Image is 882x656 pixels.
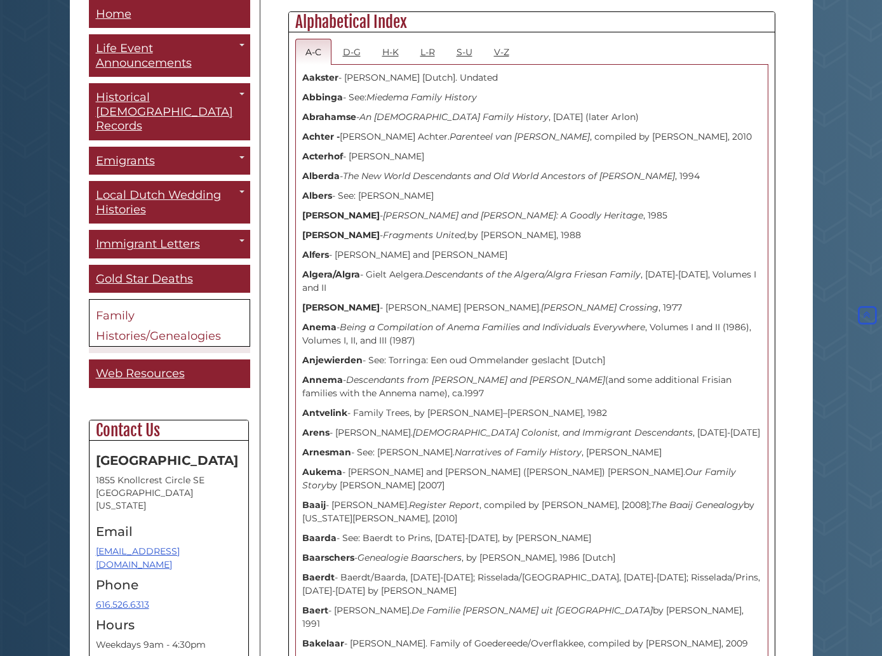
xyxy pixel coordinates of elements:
[96,309,221,344] span: Family Histories/Genealogies
[302,532,761,545] p: - See: Baerdt to Prins, [DATE]-[DATE], by [PERSON_NAME]
[302,190,332,201] strong: Albers
[96,91,233,133] span: Historical [DEMOGRAPHIC_DATA] Records
[302,427,330,438] strong: Arens
[302,321,337,333] strong: Anema
[96,367,185,381] span: Web Resources
[302,354,363,366] strong: Anjewierden
[89,182,250,224] a: Local Dutch Wedding Histories
[302,637,761,650] p: - [PERSON_NAME]. Family of Goedereede/Overflakkee, compiled by [PERSON_NAME], 2009
[450,131,590,142] i: Parenteel van [PERSON_NAME]
[302,248,761,262] p: - [PERSON_NAME] and [PERSON_NAME]
[302,269,360,280] strong: Algera/Algra
[96,189,221,217] span: Local Dutch Wedding Histories
[333,39,371,65] a: D-G
[302,638,344,649] strong: Bakelaar
[302,151,343,162] strong: Acterhof
[446,39,483,65] a: S-U
[302,466,736,491] i: Our Family Story
[340,321,645,333] i: Being a Compilation of Anema Families and Individuals Everywhere
[96,7,131,21] span: Home
[372,39,409,65] a: H-K
[302,406,761,420] p: - Family Trees, by [PERSON_NAME]–[PERSON_NAME], 1982
[96,474,242,512] address: 1855 Knollcrest Circle SE [GEOGRAPHIC_DATA][US_STATE]
[366,91,477,103] i: Miedema Family History
[302,374,343,385] strong: Annema
[302,499,326,511] strong: Baaij
[302,268,761,295] p: - Gielt Aelgera. , [DATE]-[DATE], Volumes I and II
[302,302,380,313] strong: [PERSON_NAME]
[343,170,675,182] i: The New World Descendants and Old World Ancestors of [PERSON_NAME]
[411,605,653,616] i: De Familie [PERSON_NAME] uit [GEOGRAPHIC_DATA]
[302,170,761,183] p: - , 1994
[651,499,744,511] i: The Baaij Genealogy
[96,42,192,70] span: Life Event Announcements
[302,111,356,123] strong: Abrahamse
[302,465,761,492] p: - [PERSON_NAME] and [PERSON_NAME] ([PERSON_NAME]) [PERSON_NAME]. by [PERSON_NAME] [2007]
[302,91,761,104] p: - See:
[302,499,761,525] p: - [PERSON_NAME]. , compiled by [PERSON_NAME], [2008]; by [US_STATE][PERSON_NAME], [2010]
[302,354,761,367] p: - See: Torringa: Een oud Ommelander geslacht [Dutch]
[425,269,641,280] i: Descendants of the Algera/Algra Friesan Family
[96,272,193,286] span: Gold Star Deaths
[96,578,242,592] h4: Phone
[89,35,250,77] a: Life Event Announcements
[346,374,605,385] i: Descendants from [PERSON_NAME] and [PERSON_NAME]
[89,300,250,347] a: Family Histories/Genealogies
[96,618,242,632] h4: Hours
[302,446,761,459] p: - See: [PERSON_NAME]. , [PERSON_NAME]
[89,147,250,175] a: Emigrants
[89,84,250,141] a: Historical [DEMOGRAPHIC_DATA] Records
[302,170,340,182] strong: Alberda
[96,525,242,539] h4: Email
[855,310,879,321] a: Back to Top
[302,130,761,144] p: [PERSON_NAME] Achter. , compiled by [PERSON_NAME], 2010
[484,39,519,65] a: V-Z
[295,39,331,65] a: A-C
[302,249,329,260] strong: Alfers
[302,71,761,84] p: - [PERSON_NAME] [Dutch]. Undated
[302,91,343,103] strong: Abbinga
[302,532,337,544] strong: Baarda
[359,111,549,123] i: An [DEMOGRAPHIC_DATA] Family History
[302,110,761,124] p: - , [DATE] (later Arlon)
[302,131,340,142] strong: Achter -
[302,605,328,616] strong: Baert
[289,12,775,32] h2: Alphabetical Index
[89,231,250,259] a: Immigrant Letters
[383,210,643,221] i: [PERSON_NAME] and [PERSON_NAME]: A Goodly Heritage
[302,150,761,163] p: - [PERSON_NAME]
[383,229,467,241] i: Fragments United,
[409,499,479,511] i: Register Report
[302,552,354,563] strong: Baarschers
[302,189,761,203] p: - See: [PERSON_NAME]
[302,551,761,565] p: - , by [PERSON_NAME], 1986 [Dutch]
[302,572,335,583] strong: Baerdt
[96,238,200,251] span: Immigrant Letters
[541,302,658,313] i: [PERSON_NAME] Crossing
[413,427,693,438] i: [DEMOGRAPHIC_DATA] Colonist, and Immigrant Descendants
[302,571,761,598] p: - Baerdt/Baarda, [DATE]-[DATE]; Risselada/[GEOGRAPHIC_DATA], [DATE]-[DATE]; Risselada/Prins, [DAT...
[302,229,761,242] p: - by [PERSON_NAME], 1988
[302,407,347,418] strong: Antvelink
[410,39,445,65] a: L-R
[302,72,338,83] strong: Aakster
[89,360,250,389] a: Web Resources
[302,426,761,439] p: - [PERSON_NAME]. , [DATE]-[DATE]
[302,321,761,347] p: - , Volumes I and II (1986), Volumes I, II, and III (1987)
[302,446,351,458] strong: Arnesman
[357,552,462,563] i: Genealogie Baarschers
[96,546,180,570] a: [EMAIL_ADDRESS][DOMAIN_NAME]
[96,154,155,168] span: Emigrants
[455,446,582,458] i: Narratives of Family History
[302,604,761,631] p: - [PERSON_NAME]. by [PERSON_NAME], 1991
[90,420,248,441] h2: Contact Us
[96,599,149,610] a: 616.526.6313
[302,229,380,241] strong: [PERSON_NAME]
[302,209,761,222] p: - , 1985
[302,210,380,221] strong: [PERSON_NAME]
[96,453,238,468] strong: [GEOGRAPHIC_DATA]
[302,373,761,400] p: - (and some additional Frisian families with the Annema name), ca.1997
[302,301,761,314] p: - [PERSON_NAME] [PERSON_NAME]. , 1977
[89,265,250,293] a: Gold Star Deaths
[96,638,242,652] p: Weekdays 9am - 4:30pm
